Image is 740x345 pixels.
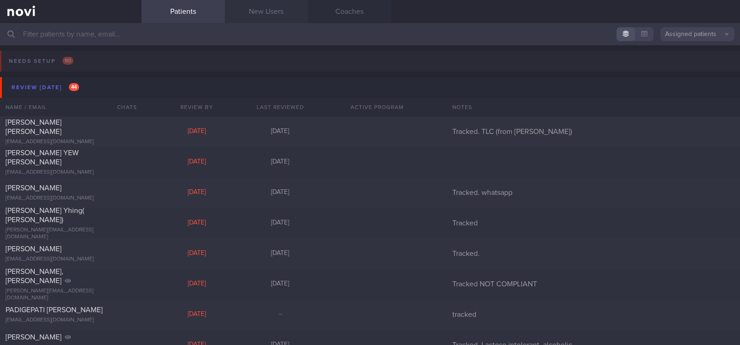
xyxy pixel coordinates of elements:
[239,310,322,319] div: –
[239,249,322,258] div: [DATE]
[6,306,103,314] span: PADIGEPATI [PERSON_NAME]
[6,119,62,135] span: [PERSON_NAME] [PERSON_NAME]
[239,280,322,288] div: [DATE]
[6,169,136,176] div: [EMAIL_ADDRESS][DOMAIN_NAME]
[9,81,81,94] div: Review [DATE]
[6,184,62,192] span: [PERSON_NAME]
[6,195,136,202] div: [EMAIL_ADDRESS][DOMAIN_NAME]
[155,188,239,197] div: [DATE]
[6,256,136,263] div: [EMAIL_ADDRESS][DOMAIN_NAME]
[447,127,740,136] div: Tracked. TLC (from [PERSON_NAME])
[447,279,740,289] div: Tracked NOT COMPLIANT
[322,98,433,116] div: Active Program
[6,55,76,67] div: Needs setup
[155,249,239,258] div: [DATE]
[6,268,63,284] span: [PERSON_NAME], [PERSON_NAME]
[69,83,79,91] span: 44
[447,98,740,116] div: Notes
[239,188,322,197] div: [DATE]
[6,227,136,241] div: [PERSON_NAME][EMAIL_ADDRESS][DOMAIN_NAME]
[239,127,322,136] div: [DATE]
[447,249,740,258] div: Tracked.
[155,158,239,166] div: [DATE]
[447,218,740,228] div: Tracked
[6,139,136,145] div: [EMAIL_ADDRESS][DOMAIN_NAME]
[6,149,79,166] span: [PERSON_NAME] YEW [PERSON_NAME]
[6,333,62,341] span: [PERSON_NAME]
[447,188,740,197] div: Tracked. whatsapp
[155,98,239,116] div: Review By
[239,158,322,166] div: [DATE]
[239,98,322,116] div: Last Reviewed
[155,280,239,288] div: [DATE]
[155,310,239,319] div: [DATE]
[6,245,62,253] span: [PERSON_NAME]
[447,310,740,319] div: tracked
[660,27,734,41] button: Assigned patients
[62,57,74,65] span: 90
[239,219,322,227] div: [DATE]
[6,207,84,224] span: [PERSON_NAME] Yhing( [PERSON_NAME])
[105,98,142,116] div: Chats
[155,127,239,136] div: [DATE]
[155,219,239,227] div: [DATE]
[6,288,136,302] div: [PERSON_NAME][EMAIL_ADDRESS][DOMAIN_NAME]
[6,317,136,324] div: [EMAIL_ADDRESS][DOMAIN_NAME]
